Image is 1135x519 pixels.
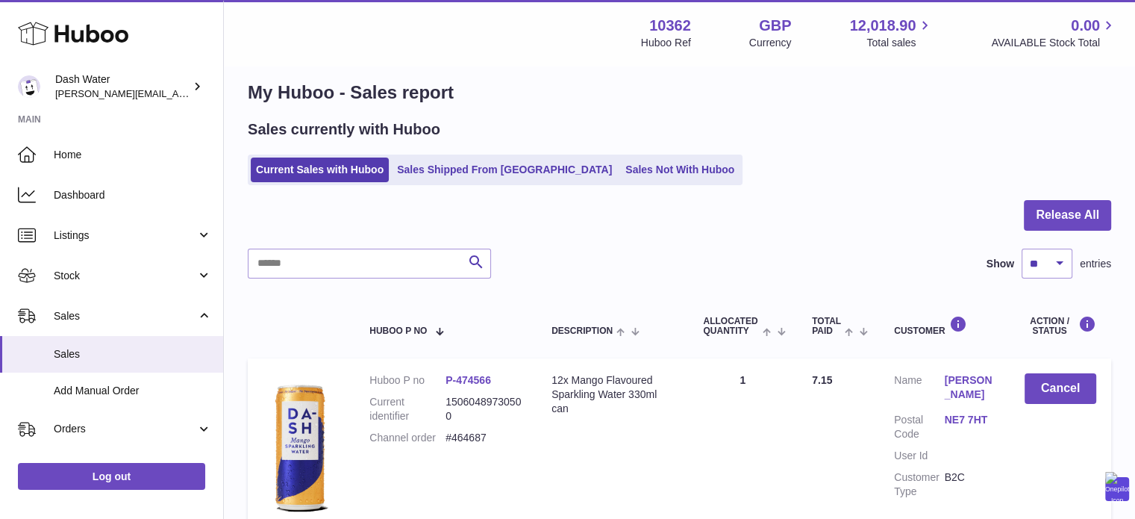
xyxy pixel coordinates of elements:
[749,36,792,50] div: Currency
[445,374,491,386] a: P-474566
[849,16,933,50] a: 12,018.90 Total sales
[1025,373,1096,404] button: Cancel
[1071,16,1100,36] span: 0.00
[369,326,427,336] span: Huboo P no
[54,422,196,436] span: Orders
[18,463,205,490] a: Log out
[54,188,212,202] span: Dashboard
[987,257,1014,271] label: Show
[894,316,995,336] div: Customer
[703,317,758,336] span: ALLOCATED Quantity
[551,326,613,336] span: Description
[54,384,212,398] span: Add Manual Order
[251,158,389,182] a: Current Sales with Huboo
[1024,200,1111,231] button: Release All
[54,229,196,243] span: Listings
[945,470,995,499] dd: B2C
[649,16,691,36] strong: 10362
[1025,316,1096,336] div: Action / Status
[812,374,832,386] span: 7.15
[55,87,299,99] span: [PERSON_NAME][EMAIL_ADDRESS][DOMAIN_NAME]
[369,395,445,423] dt: Current identifier
[54,269,196,283] span: Stock
[894,413,944,441] dt: Postal Code
[894,470,944,499] dt: Customer Type
[945,373,995,402] a: [PERSON_NAME]
[620,158,740,182] a: Sales Not With Huboo
[641,36,691,50] div: Huboo Ref
[54,309,196,323] span: Sales
[894,373,944,405] dt: Name
[54,148,212,162] span: Home
[248,81,1111,105] h1: My Huboo - Sales report
[369,373,445,388] dt: Huboo P no
[54,347,212,361] span: Sales
[991,36,1117,50] span: AVAILABLE Stock Total
[894,449,944,463] dt: User Id
[812,317,841,336] span: Total paid
[551,373,673,416] div: 12x Mango Flavoured Sparkling Water 330ml can
[759,16,791,36] strong: GBP
[18,75,40,98] img: james@dash-water.com
[445,431,522,445] dd: #464687
[392,158,617,182] a: Sales Shipped From [GEOGRAPHIC_DATA]
[445,395,522,423] dd: 15060489730500
[1080,257,1111,271] span: entries
[849,16,916,36] span: 12,018.90
[991,16,1117,50] a: 0.00 AVAILABLE Stock Total
[866,36,933,50] span: Total sales
[945,413,995,427] a: NE7 7HT
[248,119,440,140] h2: Sales currently with Huboo
[369,431,445,445] dt: Channel order
[55,72,190,101] div: Dash Water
